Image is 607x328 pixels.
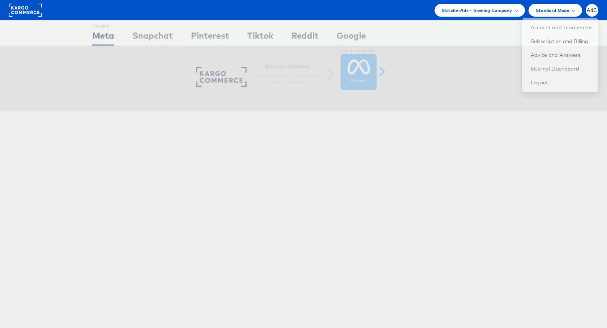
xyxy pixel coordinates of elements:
a: Subscription and Billing [531,38,593,45]
p: Give channel permissions and select accounts to connect [251,77,324,88]
label: Connect [350,81,367,87]
a: Account and Teammates [531,24,593,31]
a: Logout [531,79,593,86]
div: Tiktok [247,29,273,46]
span: Standard Mode [536,7,569,14]
div: Google [337,29,366,46]
div: Pinterest [191,29,229,46]
span: AdC [587,8,597,13]
div: Snapchat [132,29,173,46]
div: Meta [92,29,114,46]
a: Advice and Answers [531,51,593,59]
div: Reddit [291,29,319,46]
span: StitcherAds - Training Company [442,7,512,14]
a: Internal Dashboard [531,65,593,72]
a: Connect [341,57,377,93]
div: Showing [92,21,114,29]
h6: Connect channel [251,66,324,73]
label: Channel available [341,51,377,57]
